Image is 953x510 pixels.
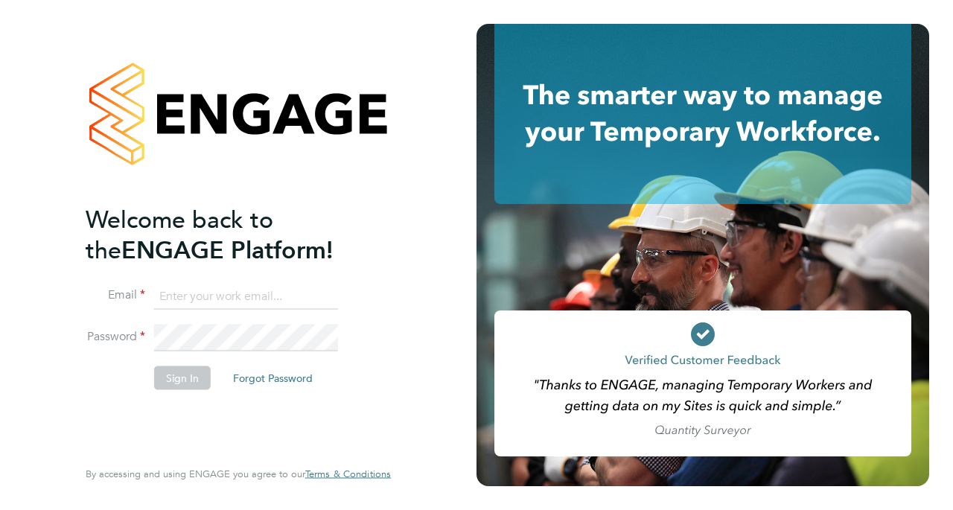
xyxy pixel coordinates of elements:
[305,468,391,480] a: Terms & Conditions
[86,287,145,303] label: Email
[221,366,325,390] button: Forgot Password
[86,205,273,264] span: Welcome back to the
[86,204,376,265] h2: ENGAGE Platform!
[154,366,211,390] button: Sign In
[154,283,338,310] input: Enter your work email...
[86,329,145,345] label: Password
[86,468,391,480] span: By accessing and using ENGAGE you agree to our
